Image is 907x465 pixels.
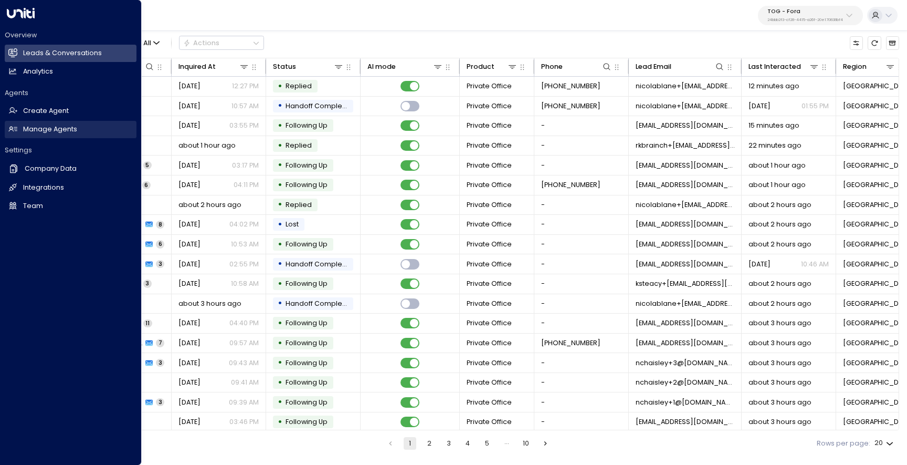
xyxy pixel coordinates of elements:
[231,378,259,387] p: 09:41 AM
[467,318,512,328] span: Private Office
[229,398,259,407] p: 09:39 AM
[467,398,512,407] span: Private Office
[467,161,512,170] span: Private Office
[178,141,236,150] span: about 1 hour ago
[23,48,102,58] h2: Leads & Conversations
[178,358,201,368] span: Sep 02, 2025
[636,398,735,407] span: nchaisley+1@outlook.com
[5,63,136,80] a: Analytics
[843,101,905,111] span: London
[229,260,259,269] p: 02:55 PM
[843,338,905,348] span: London
[534,136,629,156] td: -
[748,161,806,170] span: about 1 hour ago
[541,61,563,73] div: Phone
[534,195,629,215] td: -
[467,220,512,229] span: Private Office
[748,358,811,368] span: about 3 hours ago
[748,61,801,73] div: Last Interacted
[5,102,136,120] a: Create Agent
[467,141,512,150] span: Private Office
[748,318,811,328] span: about 3 hours ago
[143,319,152,327] span: 11
[278,375,282,391] div: •
[178,220,201,229] span: Sep 01, 2025
[179,36,264,50] button: Actions
[500,437,513,450] div: …
[278,98,282,114] div: •
[843,141,905,150] span: London
[229,121,259,130] p: 03:55 PM
[534,274,629,294] td: -
[23,183,64,193] h2: Integrations
[748,61,820,73] div: Last Interacted
[156,359,164,367] span: 3
[843,358,905,368] span: London
[156,398,164,406] span: 3
[636,61,671,73] div: Lead Email
[541,81,600,91] span: +447766400321
[636,240,735,249] span: georgebobbyjordan@hotmail.com
[278,138,282,154] div: •
[278,276,282,292] div: •
[636,338,735,348] span: charlilucy@aol.com
[843,240,905,249] span: London
[143,280,152,287] span: 3
[384,437,552,450] nav: pagination navigation
[636,417,735,427] span: jamespinnerbbr+15422@gmail.com
[461,437,474,450] button: Go to page 4
[286,240,328,249] span: Following Up
[541,180,600,190] span: +447654123321
[367,61,396,73] div: AI mode
[541,61,613,73] div: Phone
[286,378,328,387] span: Following Up
[868,36,881,49] span: Refresh
[286,338,328,347] span: Following Up
[636,180,735,190] span: maisiemking+4@gmail.com
[467,240,512,249] span: Private Office
[286,220,299,229] span: Lost
[178,299,241,308] span: about 3 hours ago
[278,315,282,332] div: •
[178,200,241,210] span: about 2 hours ago
[278,197,282,213] div: •
[636,220,735,229] span: w.g.swain75+2@gmail.com
[636,260,735,269] span: georgebobbyjordan@hotmail.com
[801,101,829,111] p: 01:55 PM
[843,318,905,328] span: London
[467,200,512,210] span: Private Office
[801,260,829,269] p: 10:46 AM
[5,30,136,40] h2: Overview
[758,6,863,25] button: TOG - Fora24bbb2f3-cf28-4415-a26f-20e170838bf4
[874,436,895,450] div: 20
[843,200,905,210] span: London
[278,216,282,233] div: •
[636,61,725,73] div: Lead Email
[843,61,867,73] div: Region
[843,417,905,427] span: London
[229,338,259,348] p: 09:57 AM
[423,437,436,450] button: Go to page 2
[178,398,201,407] span: Sep 02, 2025
[286,141,312,150] span: Replied
[636,161,735,170] span: rayan.habbab@gmail.com
[467,260,512,269] span: Private Office
[467,338,512,348] span: Private Office
[5,179,136,197] a: Integrations
[156,260,164,268] span: 3
[286,180,328,189] span: Following Up
[534,373,629,392] td: -
[5,160,136,178] a: Company Data
[5,88,136,98] h2: Agents
[843,299,905,308] span: London
[143,161,152,169] span: 5
[843,81,905,91] span: London
[278,157,282,173] div: •
[286,260,354,268] span: Handoff Completed
[817,439,870,449] label: Rows per page:
[178,61,216,73] div: Inquired At
[534,215,629,234] td: -
[636,378,735,387] span: nchaisley+2@outlook.com
[843,161,905,170] span: London
[748,260,771,269] span: Sep 02, 2025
